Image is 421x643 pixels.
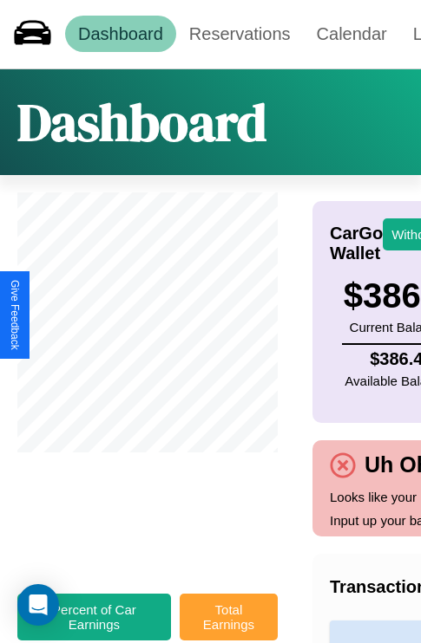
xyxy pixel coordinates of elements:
[17,584,59,626] div: Open Intercom Messenger
[304,16,400,52] a: Calendar
[180,594,278,640] button: Total Earnings
[176,16,304,52] a: Reservations
[330,224,383,263] h4: CarGo Wallet
[17,87,266,158] h1: Dashboard
[17,594,171,640] button: Percent of Car Earnings
[65,16,176,52] a: Dashboard
[9,280,21,350] div: Give Feedback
